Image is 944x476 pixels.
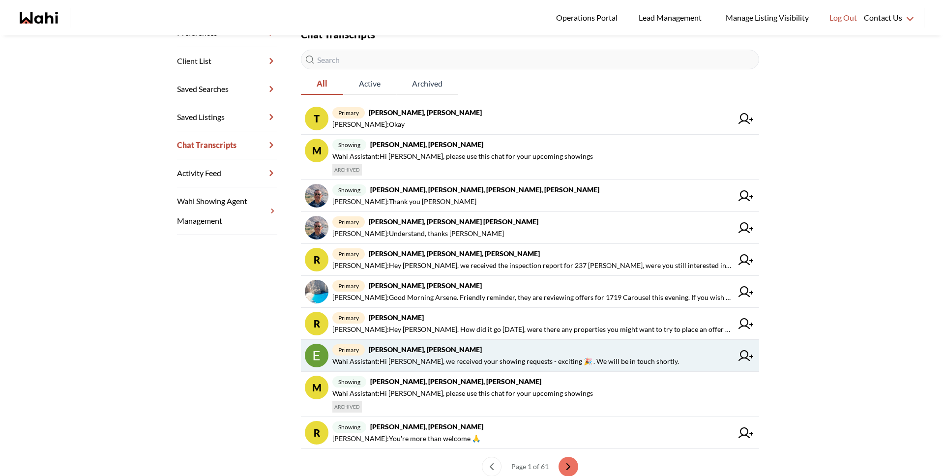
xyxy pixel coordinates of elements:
span: primary [332,248,365,260]
a: primary[PERSON_NAME], [PERSON_NAME]Wahi Assistant:Hi [PERSON_NAME], we received your showing requ... [301,340,759,372]
a: Chat Transcripts [177,131,277,159]
a: showing[PERSON_NAME], [PERSON_NAME], [PERSON_NAME], [PERSON_NAME][PERSON_NAME]:Thank you [PERSON_... [301,180,759,212]
span: All [301,73,343,94]
a: Rshowing[PERSON_NAME], [PERSON_NAME][PERSON_NAME]:You're more than welcome 🙏 [301,417,759,449]
strong: [PERSON_NAME], [PERSON_NAME] [PERSON_NAME] [369,217,538,226]
span: Lead Management [639,11,705,24]
span: [PERSON_NAME] : Okay [332,119,405,130]
div: R [305,312,328,335]
span: ARCHIVED [332,401,362,413]
a: Rprimary[PERSON_NAME], [PERSON_NAME], [PERSON_NAME][PERSON_NAME]:Hey [PERSON_NAME], we received t... [301,244,759,276]
span: primary [332,216,365,228]
span: Wahi Assistant : Hi [PERSON_NAME], please use this chat for your upcoming showings [332,387,593,399]
img: chat avatar [305,184,328,208]
a: Wahi Showing Agent Management [177,187,277,235]
span: [PERSON_NAME] : Hey [PERSON_NAME]. How did it go [DATE], were there any properties you might want... [332,324,733,335]
span: showing [332,421,366,433]
strong: [PERSON_NAME], [PERSON_NAME] [369,108,482,117]
span: [PERSON_NAME] : You're more than welcome 🙏 [332,433,480,445]
img: chat avatar [305,280,328,303]
div: R [305,421,328,445]
span: [PERSON_NAME] : Good Morning Arsene. Friendly reminder, they are reviewing offers for 1719 Carous... [332,292,733,303]
span: primary [332,312,365,324]
a: primary[PERSON_NAME], [PERSON_NAME] [PERSON_NAME][PERSON_NAME]:Understand, thanks [PERSON_NAME] [301,212,759,244]
strong: [PERSON_NAME], [PERSON_NAME], [PERSON_NAME] [369,249,540,258]
span: Operations Portal [556,11,621,24]
div: M [305,139,328,162]
img: chat avatar [305,216,328,239]
span: Wahi Assistant : Hi [PERSON_NAME], please use this chat for your upcoming showings [332,150,593,162]
a: Rprimary[PERSON_NAME][PERSON_NAME]:Hey [PERSON_NAME]. How did it go [DATE], were there any proper... [301,308,759,340]
a: Mshowing[PERSON_NAME], [PERSON_NAME], [PERSON_NAME]Wahi Assistant:Hi [PERSON_NAME], please use th... [301,372,759,417]
strong: [PERSON_NAME], [PERSON_NAME] [370,422,483,431]
span: Log Out [829,11,857,24]
a: Activity Feed [177,159,277,187]
img: chat avatar [305,344,328,367]
span: showing [332,184,366,196]
span: Manage Listing Visibility [723,11,812,24]
a: Client List [177,47,277,75]
span: [PERSON_NAME] : Thank you [PERSON_NAME] [332,196,476,208]
span: primary [332,344,365,356]
a: Saved Listings [177,103,277,131]
input: Search [301,50,759,69]
span: showing [332,139,366,150]
span: Archived [396,73,458,94]
span: Active [343,73,396,94]
div: T [305,107,328,130]
a: Tprimary[PERSON_NAME], [PERSON_NAME][PERSON_NAME]:Okay [301,103,759,135]
strong: [PERSON_NAME] [369,313,424,322]
strong: [PERSON_NAME], [PERSON_NAME], [PERSON_NAME] [370,377,541,386]
span: [PERSON_NAME] : Hey [PERSON_NAME], we received the inspection report for 237 [PERSON_NAME], were ... [332,260,733,271]
strong: [PERSON_NAME], [PERSON_NAME], [PERSON_NAME], [PERSON_NAME] [370,185,599,194]
a: Wahi homepage [20,12,58,24]
span: primary [332,280,365,292]
span: showing [332,376,366,387]
span: Wahi Assistant : Hi [PERSON_NAME], we received your showing requests - exciting 🎉 . We will be in... [332,356,679,367]
button: Archived [396,73,458,95]
strong: [PERSON_NAME], [PERSON_NAME] [369,345,482,354]
span: [PERSON_NAME] : Understand, thanks [PERSON_NAME] [332,228,504,239]
a: Mshowing[PERSON_NAME], [PERSON_NAME]Wahi Assistant:Hi [PERSON_NAME], please use this chat for you... [301,135,759,180]
a: Saved Searches [177,75,277,103]
a: primary[PERSON_NAME], [PERSON_NAME][PERSON_NAME]:Good Morning Arsene. Friendly reminder, they are... [301,276,759,308]
div: R [305,248,328,271]
span: ARCHIVED [332,164,362,176]
button: All [301,73,343,95]
div: M [305,376,328,399]
strong: [PERSON_NAME], [PERSON_NAME] [369,281,482,290]
strong: [PERSON_NAME], [PERSON_NAME] [370,140,483,149]
span: primary [332,107,365,119]
button: Active [343,73,396,95]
